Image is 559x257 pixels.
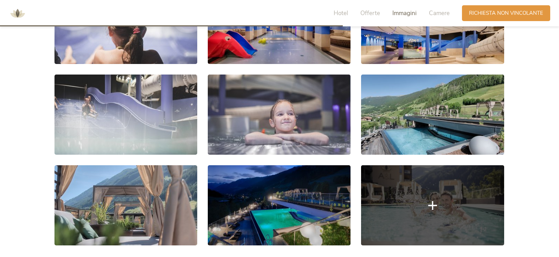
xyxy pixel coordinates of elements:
span: Richiesta non vincolante [469,9,543,17]
a: AMONTI & LUNARIS Wellnessresort [7,11,28,15]
span: Immagini [392,9,417,17]
span: Camere [429,9,450,17]
span: Offerte [360,9,380,17]
img: AMONTI & LUNARIS Wellnessresort [7,3,28,24]
span: Hotel [334,9,348,17]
